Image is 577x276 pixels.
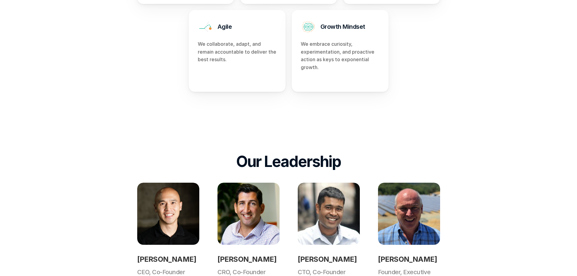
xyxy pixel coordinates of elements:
[137,254,199,265] h2: [PERSON_NAME]
[236,152,341,171] h2: Our Leadership
[217,254,280,265] h2: [PERSON_NAME]
[198,40,277,64] p: We collaborate, adapt, and remain accountable to deliver the best results.
[217,22,232,31] h3: Agile
[378,254,440,265] h2: [PERSON_NAME]
[468,198,577,276] iframe: Chat Widget
[301,40,380,71] p: We embrace curiosity, experimentation, and proactive action as keys to exponential growth.
[320,22,365,31] h3: Growth Mindset
[298,254,360,265] h2: [PERSON_NAME]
